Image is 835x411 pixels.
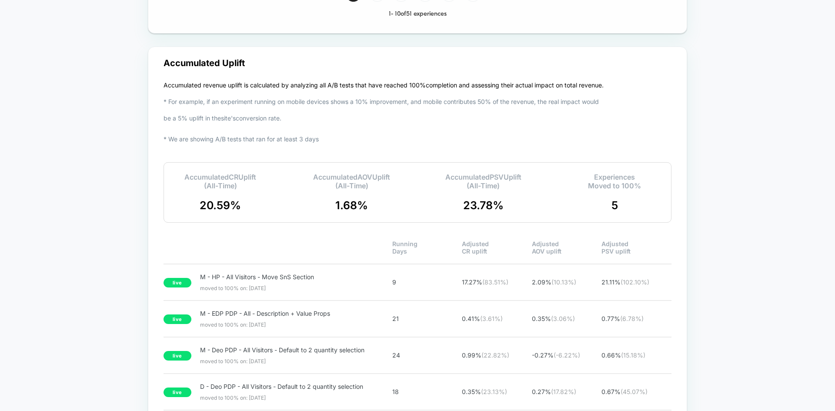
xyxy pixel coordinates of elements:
[164,98,599,122] span: * For example, if an experiment running on mobile devices shows a 10% improvement, and mobile con...
[588,173,641,190] span: Experiences Moved to 100%
[335,199,368,212] span: 1.68 %
[554,351,580,359] span: ( -6.22 %)
[481,388,507,395] span: ( 23.13 %)
[392,315,462,322] span: 21
[313,173,390,190] span: Accumulated AOV Uplift (All-Time)
[164,58,245,68] p: Accumulated Uplift
[551,388,576,395] span: ( 17.82 %)
[392,240,462,255] span: Running Days
[601,240,671,255] span: Adjusted PSV uplift
[164,351,191,361] p: live
[392,278,462,286] span: 9
[462,388,532,395] span: 0.35 %
[164,388,191,397] p: live
[532,388,602,395] span: 0.27 %
[482,278,508,286] span: ( 83.51 %)
[532,278,602,286] span: 2.09 %
[601,315,671,322] span: 0.77 %
[164,278,191,287] p: live
[200,273,365,281] span: M - HP - All Visitors - Move SnS Section
[200,383,365,390] span: D - Deo PDP - All Visitors - Default to 2 quantity selection
[551,278,576,286] span: ( 10.13 %)
[621,351,645,359] span: ( 15.18 %)
[621,388,648,395] span: ( 45.07 %)
[164,10,671,18] div: 1 - 10 of 51 experiences
[200,285,367,291] span: moved to 100% on: [DATE]
[200,310,365,317] span: M - EDP PDP - All - Description + Value Props
[480,315,503,322] span: ( 3.61 %)
[481,351,509,359] span: ( 22.82 %)
[392,388,462,395] span: 18
[164,135,319,143] span: * We are showing A/B tests that ran for at least 3 days
[532,240,602,255] span: Adjusted AOV uplift
[200,199,241,212] span: 20.59 %
[200,358,367,364] span: moved to 100% on: [DATE]
[445,173,521,190] span: Accumulated PSV Uplift (All-Time)
[463,199,504,212] span: 23.78 %
[462,315,532,322] span: 0.41 %
[184,173,256,190] span: Accumulated CR Uplift (All-Time)
[164,314,191,324] p: live
[392,351,462,359] span: 24
[551,315,575,322] span: ( 3.06 %)
[601,351,671,359] span: 0.66 %
[611,199,618,212] span: 5
[532,351,602,359] span: -0.27 %
[200,321,367,328] span: moved to 100% on: [DATE]
[620,315,644,322] span: ( 6.78 %)
[200,394,367,401] span: moved to 100% on: [DATE]
[164,77,604,147] p: Accumulated revenue uplift is calculated by analyzing all A/B tests that have reached 100% comple...
[621,278,649,286] span: ( 102.10 %)
[601,278,671,286] span: 21.11 %
[462,240,532,255] span: Adjusted CR uplift
[532,315,602,322] span: 0.35 %
[200,346,365,354] span: M - Deo PDP - All Visitors - Default to 2 quantity selection
[601,388,671,395] span: 0.67 %
[462,278,532,286] span: 17.27 %
[462,351,532,359] span: 0.99 %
